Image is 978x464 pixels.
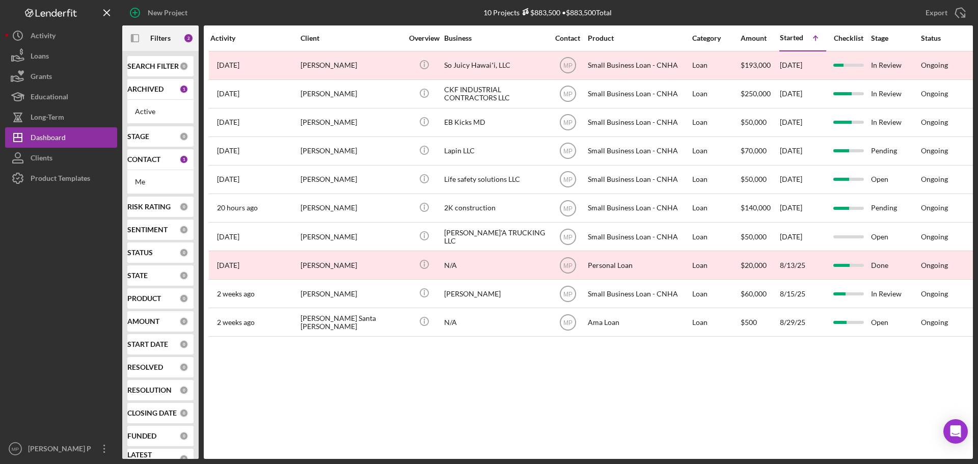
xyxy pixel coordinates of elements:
[692,309,740,336] div: Loan
[5,66,117,87] button: Grants
[179,317,188,326] div: 0
[692,280,740,307] div: Loan
[921,90,948,98] div: Ongoing
[5,168,117,188] button: Product Templates
[444,80,546,107] div: CKF INDUSTRIAL CONTRACTORS LLC
[301,166,402,193] div: [PERSON_NAME]
[217,90,239,98] time: 2025-09-06 01:34
[135,107,186,116] div: Active
[780,34,803,42] div: Started
[871,309,920,336] div: Open
[127,203,171,211] b: RISK RATING
[135,178,186,186] div: Me
[780,109,826,136] div: [DATE]
[31,148,52,171] div: Clients
[179,340,188,349] div: 0
[127,340,168,348] b: START DATE
[588,80,690,107] div: Small Business Loan - CNHA
[217,118,239,126] time: 2025-08-09 03:32
[31,127,66,150] div: Dashboard
[444,109,546,136] div: EB Kicks MD
[444,34,546,42] div: Business
[122,3,198,23] button: New Project
[871,223,920,250] div: Open
[5,87,117,107] a: Educational
[921,290,948,298] div: Ongoing
[563,119,573,126] text: MP
[692,138,740,165] div: Loan
[588,252,690,279] div: Personal Loan
[127,249,153,257] b: STATUS
[444,52,546,79] div: So Juicy Hawaiʻi, LLC
[5,25,117,46] button: Activity
[127,155,160,163] b: CONTACT
[444,280,546,307] div: [PERSON_NAME]
[588,195,690,222] div: Small Business Loan - CNHA
[921,261,948,269] div: Ongoing
[179,62,188,71] div: 0
[741,52,779,79] div: $193,000
[179,431,188,441] div: 0
[5,46,117,66] button: Loans
[921,147,948,155] div: Ongoing
[921,233,948,241] div: Ongoing
[301,223,402,250] div: [PERSON_NAME]
[692,166,740,193] div: Loan
[210,34,300,42] div: Activity
[25,439,92,461] div: [PERSON_NAME] P
[127,226,168,234] b: SENTIMENT
[301,109,402,136] div: [PERSON_NAME]
[444,223,546,250] div: [PERSON_NAME]'A TRUCKING LLC
[179,132,188,141] div: 0
[741,118,767,126] span: $50,000
[5,127,117,148] button: Dashboard
[692,195,740,222] div: Loan
[127,271,148,280] b: STATE
[301,34,402,42] div: Client
[31,87,68,110] div: Educational
[179,271,188,280] div: 0
[871,80,920,107] div: In Review
[217,147,239,155] time: 2025-08-19 21:12
[520,8,560,17] div: $883,500
[780,166,826,193] div: [DATE]
[780,80,826,107] div: [DATE]
[563,205,573,212] text: MP
[915,3,973,23] button: Export
[217,318,255,326] time: 2025-08-29 20:17
[31,25,56,48] div: Activity
[871,109,920,136] div: In Review
[588,166,690,193] div: Small Business Loan - CNHA
[5,107,117,127] button: Long-Term
[741,252,779,279] div: $20,000
[127,409,177,417] b: CLOSING DATE
[871,34,920,42] div: Stage
[921,118,948,126] div: Ongoing
[563,91,573,98] text: MP
[5,148,117,168] button: Clients
[741,34,779,42] div: Amount
[179,225,188,234] div: 0
[549,34,587,42] div: Contact
[31,66,52,89] div: Grants
[31,46,49,69] div: Loans
[692,252,740,279] div: Loan
[588,138,690,165] div: Small Business Loan - CNHA
[127,363,163,371] b: RESOLVED
[921,175,948,183] div: Ongoing
[179,155,188,164] div: 1
[871,195,920,222] div: Pending
[301,252,402,279] div: [PERSON_NAME]
[5,439,117,459] button: MP[PERSON_NAME] P
[444,166,546,193] div: Life safety solutions LLC
[563,176,573,183] text: MP
[921,204,948,212] div: Ongoing
[921,318,948,326] div: Ongoing
[563,62,573,69] text: MP
[588,309,690,336] div: Ama Loan
[217,204,258,212] time: 2025-09-15 23:07
[871,280,920,307] div: In Review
